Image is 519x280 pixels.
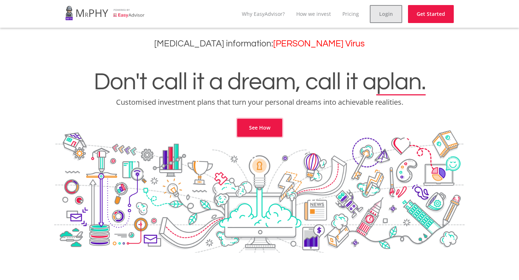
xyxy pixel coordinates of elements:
[242,10,285,17] a: Why EasyAdvisor?
[296,10,331,17] a: How we invest
[376,70,426,94] span: plan.
[237,119,282,137] a: See How
[342,10,359,17] a: Pricing
[370,5,402,23] a: Login
[5,39,514,49] h3: [MEDICAL_DATA] information:
[5,70,514,94] h1: Don't call it a dream, call it a
[273,39,365,48] a: [PERSON_NAME] Virus
[408,5,454,23] a: Get Started
[5,97,514,107] p: Customised investment plans that turn your personal dreams into achievable realities.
